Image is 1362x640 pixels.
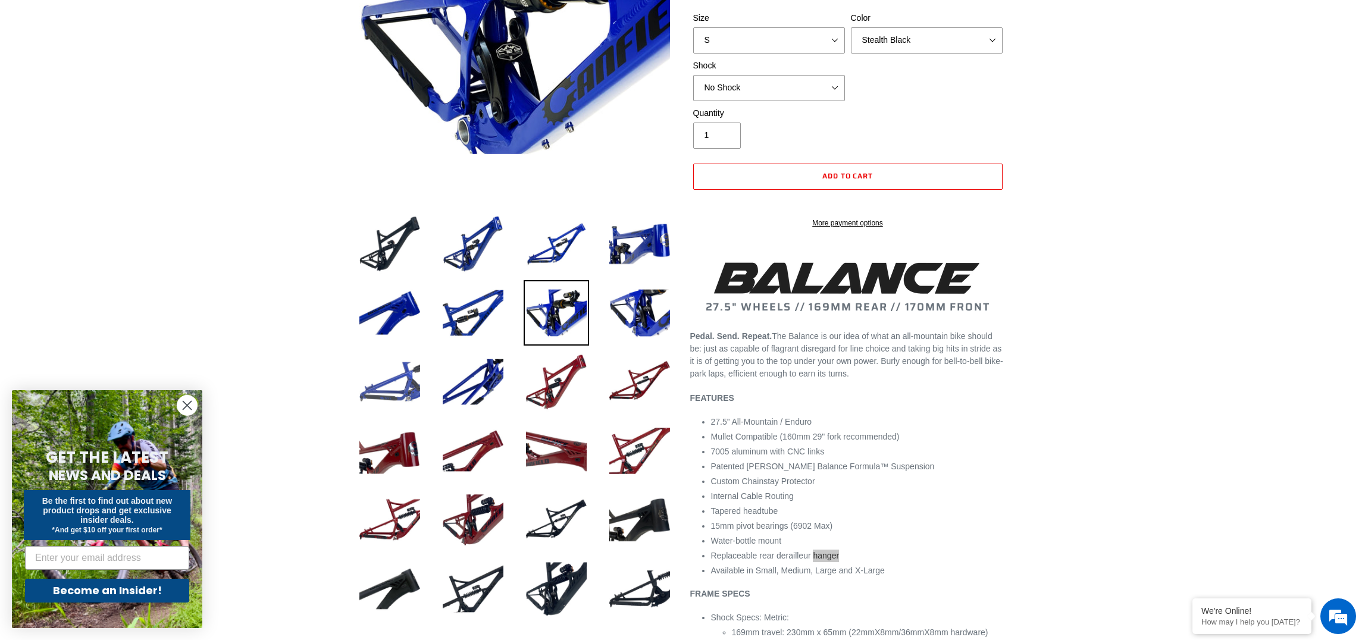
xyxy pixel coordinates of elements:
button: Become an Insider! [25,579,189,603]
a: More payment options [693,218,1003,228]
span: We're online! [69,150,164,270]
img: Load image into Gallery viewer, BALANCE - Frameset [607,487,672,553]
label: Size [693,12,845,24]
p: The Balance is our idea of what an all-mountain bike should be: just as capable of flagrant disre... [690,330,1006,380]
img: Load image into Gallery viewer, BALANCE - Frameset [524,418,589,484]
img: Load image into Gallery viewer, BALANCE - Frameset [357,211,422,277]
li: Available in Small, Medium, Large and X-Large [711,564,1006,577]
b: Pedal. Send. Repeat. [690,331,772,341]
img: Load image into Gallery viewer, BALANCE - Frameset [357,418,422,484]
img: Load image into Gallery viewer, BALANCE - Frameset [524,280,589,346]
img: Load image into Gallery viewer, BALANCE - Frameset [524,211,589,277]
b: FRAME SPECS [690,589,750,598]
div: We're Online! [1201,606,1302,616]
img: Load image into Gallery viewer, BALANCE - Frameset [357,349,422,415]
img: Load image into Gallery viewer, BALANCE - Frameset [440,487,506,553]
span: Add to cart [822,170,873,181]
button: Close dialog [177,395,198,416]
img: Load image into Gallery viewer, BALANCE - Frameset [524,556,589,622]
span: Be the first to find out about new product drops and get exclusive insider deals. [42,496,173,525]
textarea: Type your message and hit 'Enter' [6,325,227,366]
img: Load image into Gallery viewer, BALANCE - Frameset [440,211,506,277]
img: Load image into Gallery viewer, BALANCE - Frameset [357,556,422,622]
div: Navigation go back [13,65,31,83]
span: Patented [PERSON_NAME] Balance Formula™ Suspension [711,462,935,471]
div: Minimize live chat window [195,6,224,34]
img: Load image into Gallery viewer, BALANCE - Frameset [440,280,506,346]
span: *And get $10 off your first order* [52,526,162,534]
img: Load image into Gallery viewer, BALANCE - Frameset [607,418,672,484]
div: Chat with us now [80,67,218,82]
img: Load image into Gallery viewer, BALANCE - Frameset [607,556,672,622]
img: Load image into Gallery viewer, BALANCE - Frameset [357,487,422,553]
span: 7005 aluminum with CNC links [711,447,825,456]
label: Quantity [693,107,845,120]
span: 27.5” All-Mountain / Enduro [711,417,812,426]
input: Enter your email address [25,546,189,570]
span: 169mm travel: 230mm x 65mm (22mmX8mm/36mmX8mm hardware) [732,628,988,637]
img: Load image into Gallery viewer, BALANCE - Frameset [440,556,506,622]
img: Load image into Gallery viewer, BALANCE - Frameset [524,487,589,553]
b: FEATURES [690,393,734,403]
span: Replaceable rear derailleur hanger [711,551,840,560]
span: Mullet Compatible (160mm 29" fork recommended) [711,432,900,441]
img: Load image into Gallery viewer, BALANCE - Frameset [607,280,672,346]
img: Load image into Gallery viewer, BALANCE - Frameset [524,349,589,415]
img: Load image into Gallery viewer, BALANCE - Frameset [440,349,506,415]
img: Load image into Gallery viewer, BALANCE - Frameset [440,418,506,484]
span: Custom Chainstay Protector [711,476,815,486]
span: Shock Specs: Metric: [711,613,790,622]
span: GET THE LATEST [46,447,168,468]
label: Shock [693,59,845,72]
button: Add to cart [693,164,1003,190]
span: Internal Cable Routing [711,491,794,501]
span: 15mm pivot bearings (6902 Max) [711,521,833,531]
li: Tapered headtube [711,505,1006,517]
img: Load image into Gallery viewer, BALANCE - Frameset [607,211,672,277]
span: NEWS AND DEALS [49,466,166,485]
img: d_696896380_company_1647369064580_696896380 [38,59,68,89]
img: Load image into Gallery viewer, BALANCE - Frameset [607,349,672,415]
p: How may I help you today? [1201,617,1302,626]
h2: 27.5" WHEELS // 169MM REAR // 170MM FRONT [690,258,1006,314]
img: Load image into Gallery viewer, BALANCE - Frameset [357,280,422,346]
span: Water-bottle mount [711,536,782,545]
label: Color [851,12,1003,24]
